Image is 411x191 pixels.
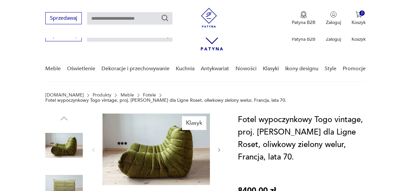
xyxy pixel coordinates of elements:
img: Zdjęcie produktu Fotel wypoczynkowy Togo vintage, proj. M. Ducaroy dla Ligne Roset, oliwkowy ziel... [103,114,210,185]
img: Ikona medalu [300,11,307,18]
a: Produkty [93,93,111,98]
button: Sprzedawaj [45,12,82,24]
p: Zaloguj [326,19,341,26]
img: Patyna - sklep z meblami i dekoracjami vintage [199,8,219,28]
button: 0Koszyk [352,11,366,26]
img: Ikonka użytkownika [330,11,337,18]
p: Patyna B2B [292,19,315,26]
p: Patyna B2B [292,36,315,42]
a: Nowości [236,56,257,81]
a: Dekoracje i przechowywanie [102,56,170,81]
a: Sprzedawaj [45,33,82,38]
p: Koszyk [352,19,366,26]
p: Zaloguj [326,36,341,42]
img: Zdjęcie produktu Fotel wypoczynkowy Togo vintage, proj. M. Ducaroy dla Ligne Roset, oliwkowy ziel... [45,127,83,164]
a: Sprzedawaj [45,16,82,21]
a: Antykwariat [201,56,229,81]
a: Klasyki [263,56,279,81]
a: Kuchnia [176,56,194,81]
p: Fotel wypoczynkowy Togo vintage, proj. [PERSON_NAME] dla Ligne Roset, oliwkowy zielony welur, Fra... [45,98,286,103]
div: Klasyk [182,116,206,130]
h1: Fotel wypoczynkowy Togo vintage, proj. [PERSON_NAME] dla Ligne Roset, oliwkowy zielony welur, Fra... [238,114,366,163]
div: 0 [359,11,365,16]
a: Ikony designu [285,56,318,81]
img: Ikona koszyka [355,11,362,18]
button: Szukaj [161,14,169,22]
p: Koszyk [352,36,366,42]
a: Ikona medaluPatyna B2B [292,11,315,26]
a: [DOMAIN_NAME] [45,93,84,98]
button: Zaloguj [326,11,341,26]
button: Patyna B2B [292,11,315,26]
a: Meble [45,56,61,81]
a: Promocje [343,56,366,81]
a: Meble [121,93,134,98]
a: Fotele [143,93,156,98]
a: Oświetlenie [67,56,95,81]
a: Style [325,56,336,81]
